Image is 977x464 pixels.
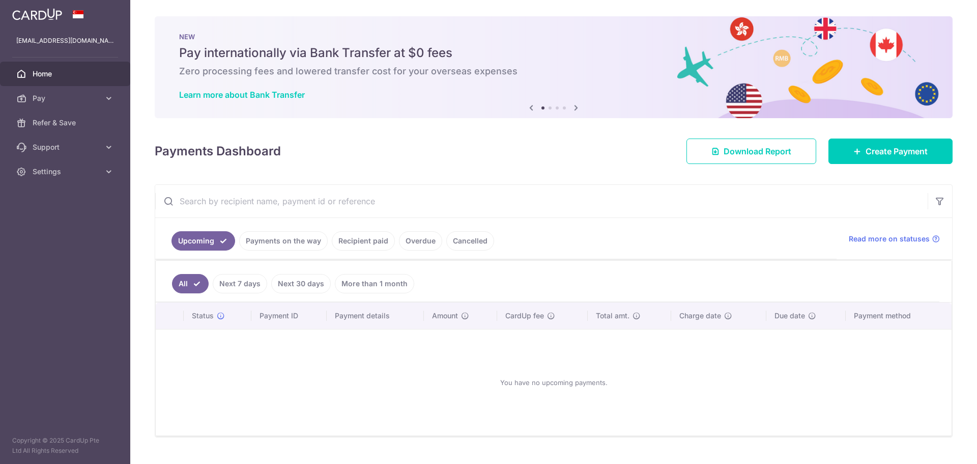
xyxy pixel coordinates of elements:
span: Charge date [679,311,721,321]
span: Home [33,69,100,79]
p: NEW [179,33,928,41]
a: Payments on the way [239,231,328,251]
a: Download Report [686,139,816,164]
p: [EMAIL_ADDRESS][DOMAIN_NAME] [16,36,114,46]
span: CardUp fee [505,311,544,321]
input: Search by recipient name, payment id or reference [155,185,928,217]
a: Learn more about Bank Transfer [179,90,305,100]
a: Recipient paid [332,231,395,251]
span: Amount [432,311,458,321]
span: Download Report [724,145,791,157]
div: You have no upcoming payments. [168,338,939,427]
img: Bank transfer banner [155,16,953,118]
span: Pay [33,93,100,103]
a: Read more on statuses [849,234,940,244]
a: Cancelled [446,231,494,251]
span: Total amt. [596,311,629,321]
span: Read more on statuses [849,234,930,244]
th: Payment ID [251,303,327,329]
a: Upcoming [171,231,235,251]
span: Status [192,311,214,321]
th: Payment method [846,303,952,329]
a: Next 7 days [213,274,267,293]
h6: Zero processing fees and lowered transfer cost for your overseas expenses [179,65,928,77]
span: Refer & Save [33,118,100,128]
a: Next 30 days [271,274,331,293]
a: Create Payment [828,139,953,164]
h5: Pay internationally via Bank Transfer at $0 fees [179,45,928,61]
a: Overdue [399,231,442,251]
span: Due date [774,311,805,321]
span: Create Payment [866,145,928,157]
h4: Payments Dashboard [155,142,281,160]
a: All [172,274,209,293]
img: CardUp [12,8,62,20]
a: More than 1 month [335,274,414,293]
span: Settings [33,167,100,177]
span: Support [33,142,100,152]
th: Payment details [327,303,424,329]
